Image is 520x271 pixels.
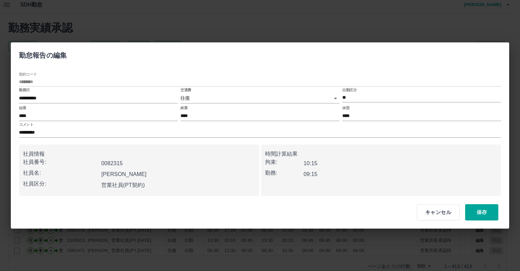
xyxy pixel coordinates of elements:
div: 往復 [180,93,339,103]
p: 社員区分: [23,180,99,188]
button: キャンセル [417,204,460,220]
b: 10:15 [304,160,318,166]
label: 出勤区分 [342,88,356,93]
button: 保存 [465,204,498,220]
b: 営業社員(PT契約) [101,182,145,188]
label: 始業 [19,105,26,110]
label: 交通費 [180,88,191,93]
label: 勤務日 [19,88,30,93]
p: 時間計算結果 [265,150,497,158]
label: 休憩 [342,105,349,110]
b: 0082315 [101,160,123,166]
p: 勤務: [265,169,304,177]
p: 社員名: [23,169,99,177]
label: コメント [19,122,33,127]
p: 社員番号: [23,158,99,166]
label: 契約コード [19,72,37,77]
label: 終業 [180,105,188,110]
h2: 勤怠報告の編集 [11,42,75,65]
p: 社員情報 [23,150,255,158]
p: 拘束: [265,158,304,166]
b: [PERSON_NAME] [101,171,147,177]
b: 09:15 [304,171,318,177]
